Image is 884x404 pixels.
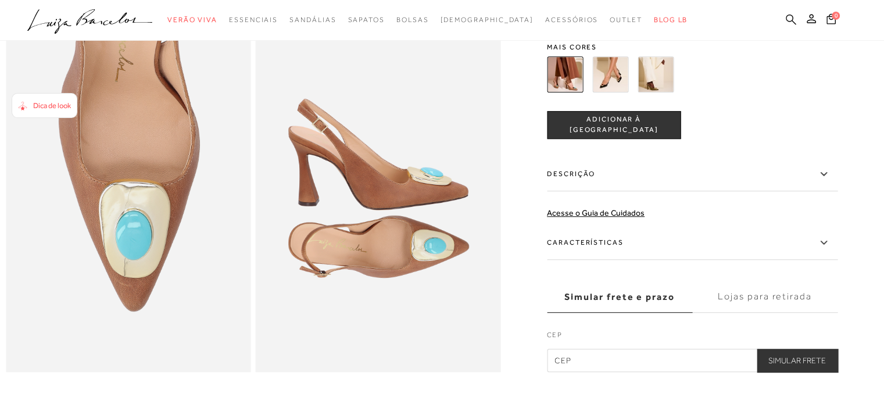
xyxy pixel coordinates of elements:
[610,16,642,24] span: Outlet
[592,56,628,92] img: SCARPIN SLINGBACK EM VERNIZ PRETO COM APLIQUE METÁLICO E SALTO FLARE
[547,208,645,217] a: Acesse o Guia de Cuidados
[167,16,217,24] span: Verão Viva
[348,9,384,31] a: categoryNavScreenReaderText
[832,12,840,20] span: 0
[545,9,598,31] a: categoryNavScreenReaderText
[547,115,680,135] span: ADICIONAR À [GEOGRAPHIC_DATA]
[289,16,336,24] span: Sandálias
[167,9,217,31] a: categoryNavScreenReaderText
[692,281,838,313] label: Lojas para retirada
[348,16,384,24] span: Sapatos
[638,56,674,92] img: SCARPIN SLINGBACK EM VERNIZ VERDE ASPARGO COM APLIQUE METÁLICO E SALTO FLARE
[610,9,642,31] a: categoryNavScreenReaderText
[396,16,429,24] span: Bolsas
[823,13,839,28] button: 0
[547,281,692,313] label: Simular frete e prazo
[440,9,534,31] a: noSubCategoriesText
[547,330,838,346] label: CEP
[229,9,278,31] a: categoryNavScreenReaderText
[547,44,838,51] span: Mais cores
[547,349,838,372] input: CEP
[33,101,71,110] span: Dica de look
[547,158,838,191] label: Descrição
[547,111,681,139] button: ADICIONAR À [GEOGRAPHIC_DATA]
[545,16,598,24] span: Acessórios
[289,9,336,31] a: categoryNavScreenReaderText
[396,9,429,31] a: categoryNavScreenReaderText
[6,5,251,372] img: image
[440,16,534,24] span: [DEMOGRAPHIC_DATA]
[229,16,278,24] span: Essenciais
[757,349,838,372] button: Simular Frete
[654,9,688,31] a: BLOG LB
[547,56,583,92] img: SCARPIN SLINGBACK EM COURO CARAMELO COM APLIQUE METÁLICO E SALTO FLARE
[256,5,501,372] img: image
[654,16,688,24] span: BLOG LB
[547,226,838,260] label: Características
